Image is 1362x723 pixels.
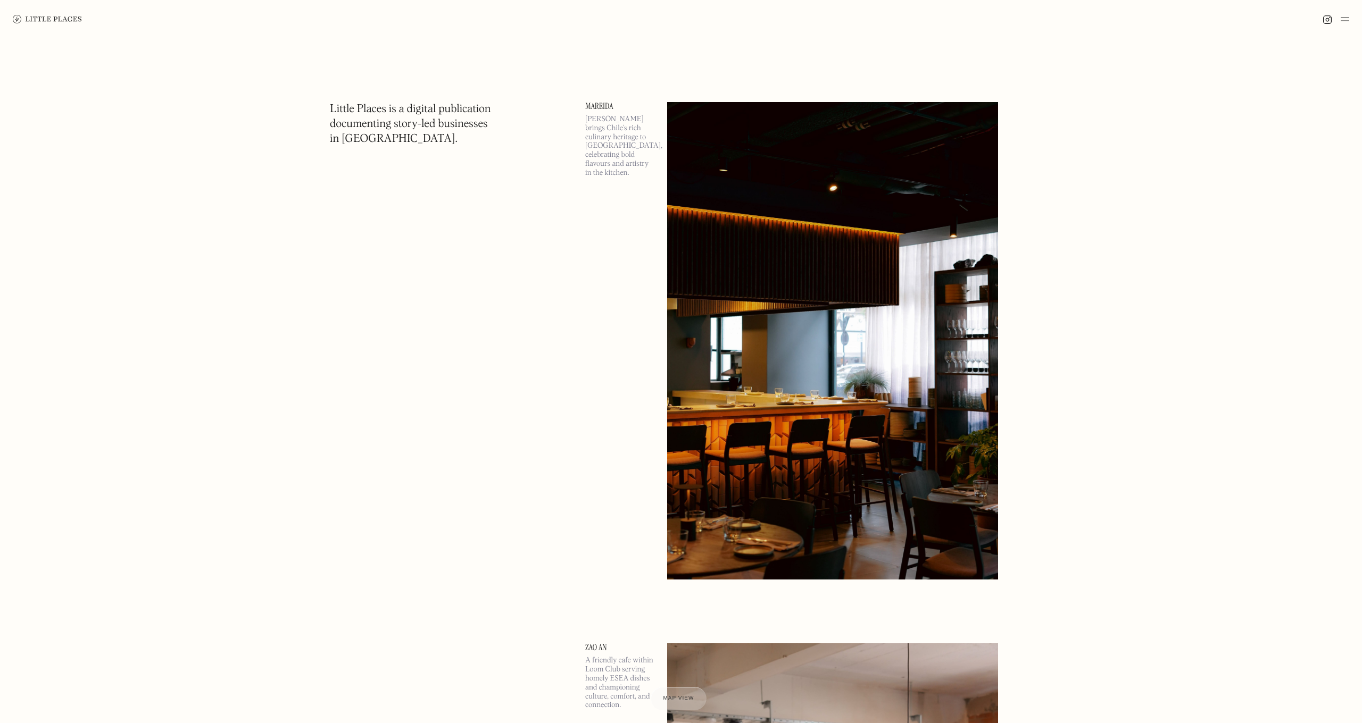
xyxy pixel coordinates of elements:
[585,656,654,710] p: A friendly cafe within Loom Club serving homely ESEA dishes and championing culture, comfort, and...
[585,102,654,111] a: Mareida
[330,102,491,147] h1: Little Places is a digital publication documenting story-led businesses in [GEOGRAPHIC_DATA].
[667,102,998,579] img: Mareida
[651,687,707,710] a: Map view
[585,643,654,652] a: Zao An
[663,695,694,701] span: Map view
[585,115,654,178] p: [PERSON_NAME] brings Chile’s rich culinary heritage to [GEOGRAPHIC_DATA], celebrating bold flavou...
